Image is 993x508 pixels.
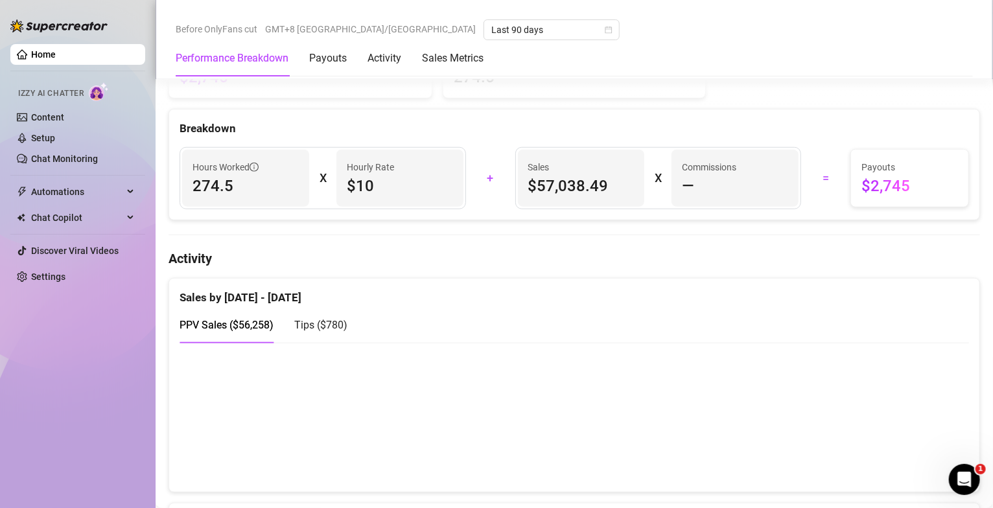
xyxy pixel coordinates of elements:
img: logo-BBDzfeDw.svg [10,19,108,32]
span: $57,038.49 [528,176,635,196]
span: thunderbolt [17,187,27,197]
span: Before OnlyFans cut [176,19,257,39]
a: Settings [31,271,65,282]
span: 1 [975,464,986,474]
div: Payouts [309,51,347,66]
span: Tips ( $780 ) [294,319,347,331]
div: = [809,168,843,189]
a: Discover Viral Videos [31,246,119,256]
span: GMT+8 [GEOGRAPHIC_DATA]/[GEOGRAPHIC_DATA] [265,19,476,39]
article: Commissions [682,160,736,174]
div: Sales by [DATE] - [DATE] [180,279,969,306]
span: Last 90 days [491,20,612,40]
a: Chat Monitoring [31,154,98,164]
span: Payouts [861,160,958,174]
span: calendar [605,26,613,34]
span: Sales [528,160,635,174]
span: 274.5 [193,176,299,196]
a: Setup [31,133,55,143]
span: Izzy AI Chatter [18,87,84,100]
div: Performance Breakdown [176,51,288,66]
div: + [474,168,508,189]
span: info-circle [250,163,259,172]
span: $2,745 [861,176,958,196]
div: X [320,168,326,189]
span: — [682,176,694,196]
a: Content [31,112,64,122]
span: Automations [31,181,123,202]
img: AI Chatter [89,82,109,101]
span: $10 [347,176,453,196]
iframe: Intercom live chat [949,464,980,495]
div: Sales Metrics [422,51,484,66]
h4: Activity [169,249,980,268]
div: X [655,168,661,189]
div: Activity [368,51,401,66]
article: Hourly Rate [347,160,394,174]
span: Hours Worked [193,160,259,174]
span: PPV Sales ( $56,258 ) [180,319,274,331]
div: Breakdown [180,120,969,137]
a: Home [31,49,56,60]
span: Chat Copilot [31,207,123,228]
img: Chat Copilot [17,213,25,222]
